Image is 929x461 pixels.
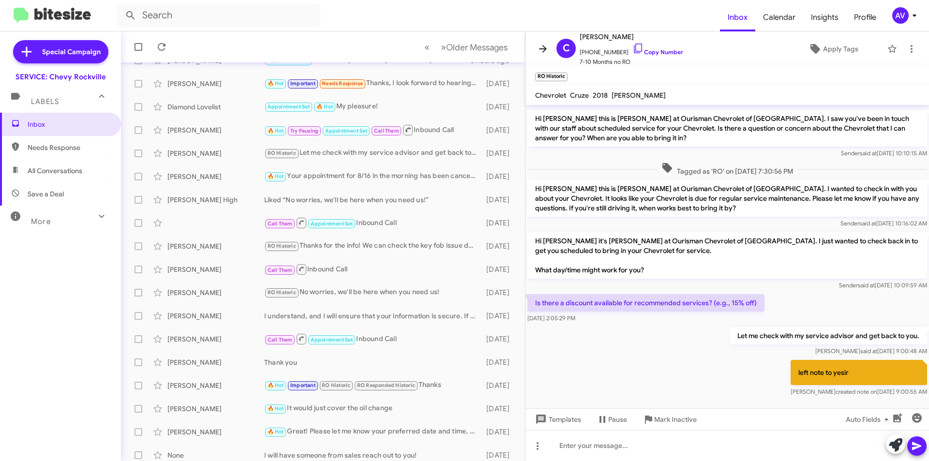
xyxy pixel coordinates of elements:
[264,380,481,391] div: Thanks
[264,171,481,182] div: Your appointment for 8/16 in the morning has been canceled. If you need to reschedule or have any...
[268,104,310,110] span: Appointment Set
[658,162,797,176] span: Tagged as 'RO' on [DATE] 7:30:56 PM
[580,43,683,57] span: [PHONE_NUMBER]
[823,40,858,58] span: Apply Tags
[268,150,296,156] span: RO Historic
[860,347,877,355] span: said at
[28,189,64,199] span: Save a Deal
[527,232,927,279] p: Hi [PERSON_NAME] it's [PERSON_NAME] at Ourisman Chevrolet of [GEOGRAPHIC_DATA]. I just wanted to ...
[481,288,517,297] div: [DATE]
[167,102,264,112] div: Diamond Lovelist
[167,427,264,437] div: [PERSON_NAME]
[264,287,481,298] div: No worries, we'll be here when you need us!
[612,91,666,100] span: [PERSON_NAME]
[264,195,481,205] div: Liked “No worries, we'll be here when you need us!”
[325,128,368,134] span: Appointment Set
[167,288,264,297] div: [PERSON_NAME]
[31,217,51,226] span: More
[28,166,82,176] span: All Conversations
[167,172,264,181] div: [PERSON_NAME]
[446,42,508,53] span: Older Messages
[264,217,481,229] div: Inbound Call
[167,195,264,205] div: [PERSON_NAME] High
[481,102,517,112] div: [DATE]
[563,41,570,56] span: C
[424,41,430,53] span: «
[841,149,927,157] span: Sender [DATE] 10:10:15 AM
[268,405,284,412] span: 🔥 Hot
[481,311,517,321] div: [DATE]
[435,37,513,57] button: Next
[311,221,353,227] span: Appointment Set
[838,411,900,428] button: Auto Fields
[268,382,284,388] span: 🔥 Hot
[268,128,284,134] span: 🔥 Hot
[481,404,517,414] div: [DATE]
[419,37,513,57] nav: Page navigation example
[481,149,517,158] div: [DATE]
[840,220,927,227] span: Sender [DATE] 10:16:02 AM
[290,382,315,388] span: Important
[264,357,481,367] div: Thank you
[316,104,333,110] span: 🔥 Hot
[533,411,581,428] span: Templates
[589,411,635,428] button: Pause
[290,128,318,134] span: Try Pausing
[264,311,481,321] div: I understand, and I will ensure that your information is secure. If you need assistance with your...
[791,388,927,395] span: [PERSON_NAME] [DATE] 9:00:55 AM
[264,426,481,437] div: Great! Please let me know your preferred date and time, and I'll help you schedule the appointment.
[481,450,517,460] div: [DATE]
[654,411,697,428] span: Mark Inactive
[846,3,884,31] a: Profile
[268,80,284,87] span: 🔥 Hot
[481,265,517,274] div: [DATE]
[167,311,264,321] div: [PERSON_NAME]
[481,125,517,135] div: [DATE]
[264,78,481,89] div: Thanks, I look forward to hearing from them.
[892,7,909,24] div: AV
[525,411,589,428] button: Templates
[374,128,399,134] span: Call Them
[791,360,927,385] p: left note to yesir
[264,333,481,345] div: Inbound Call
[755,3,803,31] a: Calendar
[608,411,627,428] span: Pause
[167,357,264,367] div: [PERSON_NAME]
[167,334,264,344] div: [PERSON_NAME]
[42,47,101,57] span: Special Campaign
[264,124,481,136] div: Inbound Call
[593,91,608,100] span: 2018
[884,7,918,24] button: AV
[441,41,446,53] span: »
[481,427,517,437] div: [DATE]
[31,97,59,106] span: Labels
[28,119,110,129] span: Inbox
[167,125,264,135] div: [PERSON_NAME]
[836,388,877,395] span: created note on
[264,148,481,159] div: Let me check with my service advisor and get back to you.
[580,31,683,43] span: [PERSON_NAME]
[264,240,481,252] div: Thanks for the info! We can check the key fob issue during your visit, But it is recommended to d...
[570,91,589,100] span: Cruze
[858,282,875,289] span: said at
[481,195,517,205] div: [DATE]
[839,282,927,289] span: Sender [DATE] 10:09:59 AM
[481,381,517,390] div: [DATE]
[357,382,415,388] span: RO Responded Historic
[635,411,704,428] button: Mark Inactive
[167,404,264,414] div: [PERSON_NAME]
[481,79,517,89] div: [DATE]
[632,48,683,56] a: Copy Number
[268,221,293,227] span: Call Them
[527,294,764,312] p: Is there a discount available for recommended services? (e.g., 15% off)
[117,4,320,27] input: Search
[720,3,755,31] span: Inbox
[481,241,517,251] div: [DATE]
[268,429,284,435] span: 🔥 Hot
[268,267,293,273] span: Call Them
[311,337,353,343] span: Appointment Set
[13,40,108,63] a: Special Campaign
[783,40,883,58] button: Apply Tags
